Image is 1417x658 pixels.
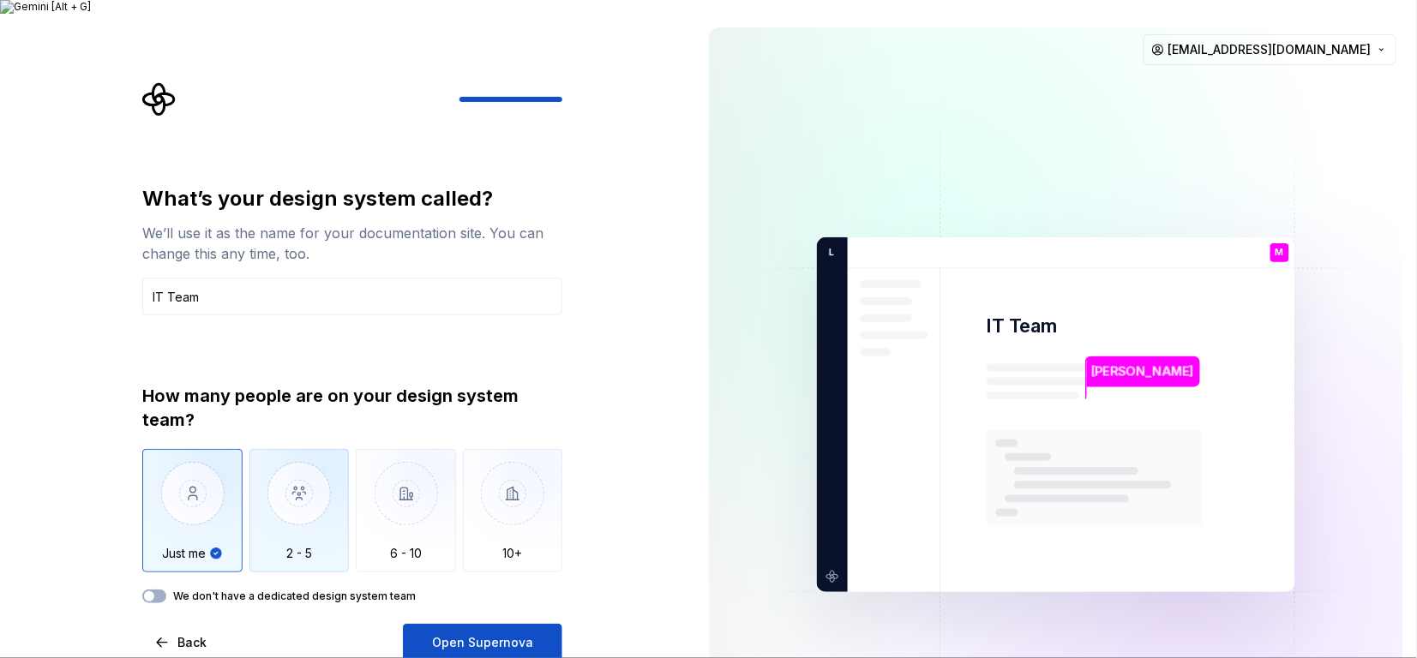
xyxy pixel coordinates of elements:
span: Open Supernova [432,634,533,651]
input: Design system name [142,278,562,315]
p: L [823,245,835,260]
div: How many people are on your design system team? [142,384,562,432]
div: We’ll use it as the name for your documentation site. You can change this any time, too. [142,223,562,264]
svg: Supernova Logo [142,82,177,117]
label: We don't have a dedicated design system team [173,589,416,603]
p: [PERSON_NAME] [1091,362,1194,381]
p: IT Team [987,314,1059,339]
button: [EMAIL_ADDRESS][DOMAIN_NAME] [1144,34,1396,65]
p: M [1276,248,1284,258]
div: What’s your design system called? [142,185,562,212]
span: [EMAIL_ADDRESS][DOMAIN_NAME] [1168,41,1372,58]
span: Back [177,634,207,651]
